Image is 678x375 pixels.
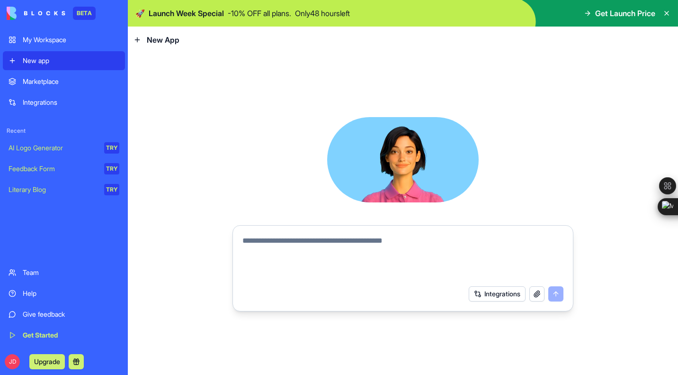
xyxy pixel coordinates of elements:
p: Only 48 hours left [295,8,350,19]
div: Help [23,289,119,298]
a: Upgrade [29,357,65,366]
a: Help [3,284,125,303]
a: Marketplace [3,72,125,91]
div: TRY [104,163,119,174]
div: TRY [104,184,119,195]
div: Feedback Form [9,164,98,174]
a: Feedback FormTRY [3,159,125,178]
div: AI Logo Generator [9,143,98,153]
div: Literary Blog [9,185,98,194]
span: Get Launch Price [595,8,655,19]
a: My Workspace [3,30,125,49]
span: Launch Week Special [149,8,224,19]
a: Give feedback [3,305,125,324]
a: Literary BlogTRY [3,180,125,199]
a: Team [3,263,125,282]
a: AI Logo GeneratorTRY [3,138,125,157]
div: Get Started [23,330,119,340]
a: Integrations [3,93,125,112]
button: Upgrade [29,354,65,369]
a: New app [3,51,125,70]
span: 🚀 [135,8,145,19]
div: Integrations [23,98,119,107]
div: New app [23,56,119,65]
div: BETA [73,7,96,20]
a: BETA [7,7,96,20]
div: TRY [104,142,119,154]
img: logo [7,7,65,20]
span: JD [5,354,20,369]
div: Give feedback [23,310,119,319]
div: Marketplace [23,77,119,86]
span: Recent [3,127,125,135]
div: Team [23,268,119,277]
span: New App [147,34,179,46]
button: Integrations [469,286,526,302]
div: My Workspace [23,35,119,45]
p: - 10 % OFF all plans. [228,8,291,19]
a: Get Started [3,326,125,345]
